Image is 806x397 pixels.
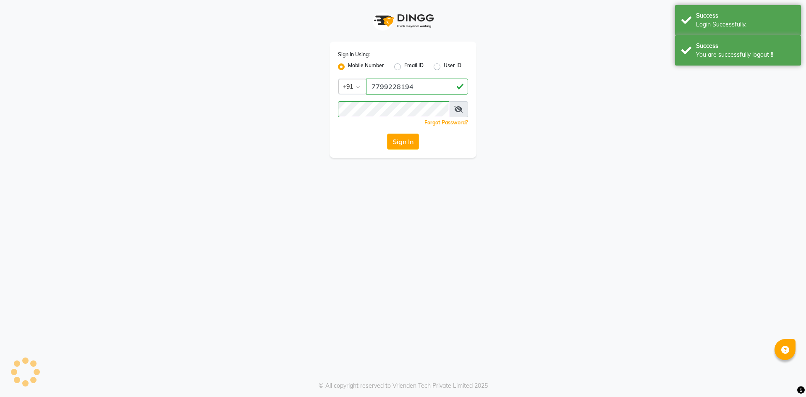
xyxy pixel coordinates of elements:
div: Success [696,42,795,50]
div: Success [696,11,795,20]
label: Email ID [404,62,424,72]
input: Username [366,79,468,95]
label: Sign In Using: [338,51,370,58]
label: User ID [444,62,461,72]
div: Login Successfully. [696,20,795,29]
button: Sign In [387,134,419,150]
input: Username [338,101,449,117]
img: logo1.svg [369,8,437,33]
div: You are successfully logout !! [696,50,795,59]
a: Forgot Password? [424,119,468,126]
label: Mobile Number [348,62,384,72]
iframe: chat widget [771,363,798,389]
